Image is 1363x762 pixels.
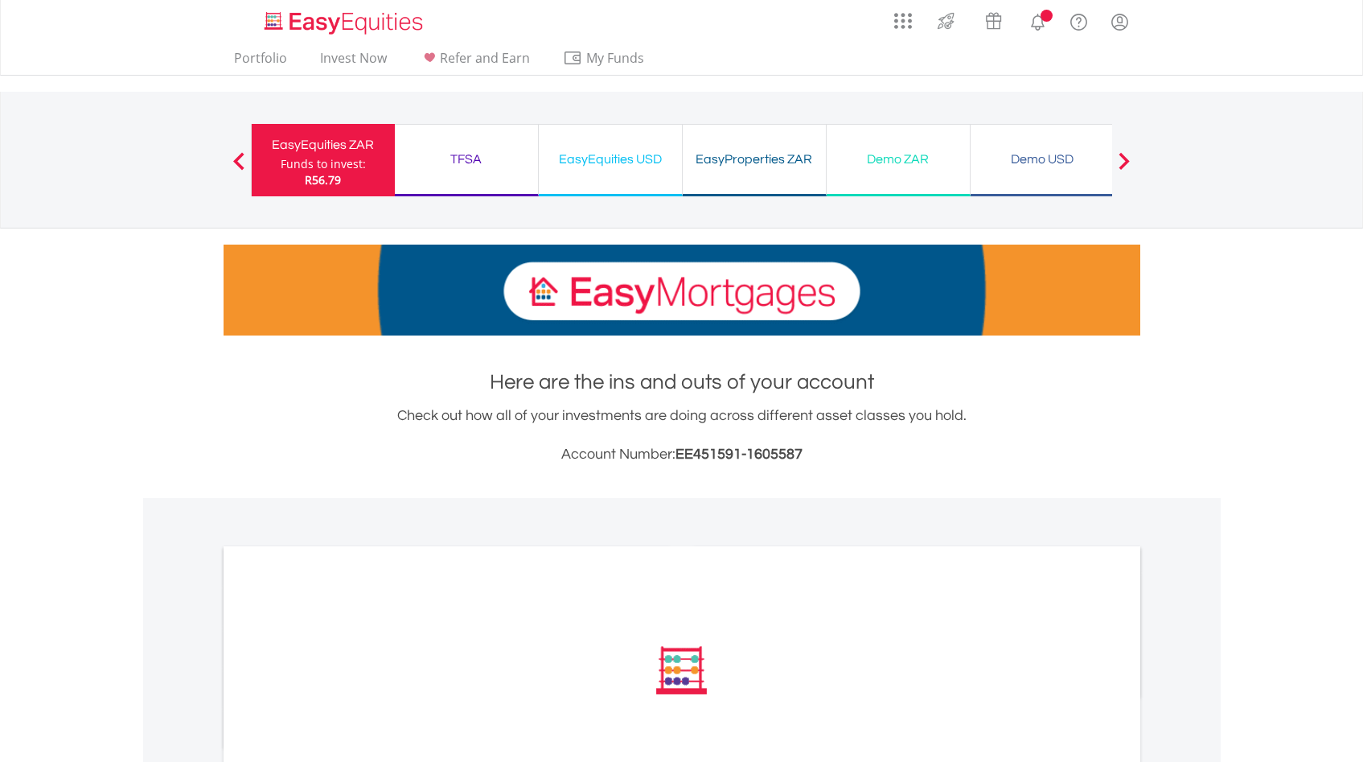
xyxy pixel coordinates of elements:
[933,8,959,34] img: thrive-v2.svg
[1099,4,1140,39] a: My Profile
[548,148,672,171] div: EasyEquities USD
[224,405,1140,466] div: Check out how all of your investments are doing across different asset classes you hold.
[223,160,255,176] button: Previous
[281,156,366,172] div: Funds to invest:
[404,148,528,171] div: TFSA
[228,50,294,75] a: Portfolio
[894,12,912,30] img: grid-menu-icon.svg
[261,10,429,36] img: EasyEquities_Logo.png
[563,47,668,68] span: My Funds
[884,4,922,30] a: AppsGrid
[224,245,1140,336] img: EasyMortage Promotion Banner
[1108,160,1140,176] button: Next
[1058,4,1099,36] a: FAQ's and Support
[980,8,1007,34] img: vouchers-v2.svg
[440,49,530,67] span: Refer and Earn
[314,50,393,75] a: Invest Now
[258,4,429,36] a: Home page
[224,368,1140,397] h1: Here are the ins and outs of your account
[1017,4,1058,36] a: Notifications
[980,148,1104,171] div: Demo USD
[224,443,1140,466] h3: Account Number:
[413,50,536,75] a: Refer and Earn
[970,4,1017,34] a: Vouchers
[836,148,960,171] div: Demo ZAR
[305,172,341,187] span: R56.79
[675,447,803,462] span: EE451591-1605587
[261,134,385,156] div: EasyEquities ZAR
[692,148,816,171] div: EasyProperties ZAR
